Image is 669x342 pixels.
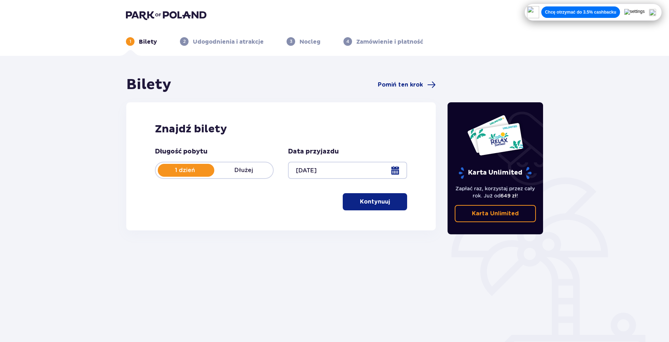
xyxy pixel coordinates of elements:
[287,37,321,46] div: 3Nocleg
[356,38,423,46] p: Zamówienie i płatność
[155,147,207,156] p: Długość pobytu
[126,76,171,94] h1: Bilety
[346,38,349,45] p: 4
[139,38,157,46] p: Bilety
[214,166,273,174] p: Dłużej
[126,10,206,20] img: Park of Poland logo
[343,37,423,46] div: 4Zamówienie i płatność
[126,37,157,46] div: 1Bilety
[455,185,536,199] p: Zapłać raz, korzystaj przez cały rok. Już od !
[360,198,390,206] p: Kontynuuj
[290,38,292,45] p: 3
[378,81,423,89] span: Pomiń ten krok
[288,147,339,156] p: Data przyjazdu
[193,38,264,46] p: Udogodnienia i atrakcje
[472,210,519,218] p: Karta Unlimited
[180,37,264,46] div: 2Udogodnienia i atrakcje
[378,80,436,89] a: Pomiń ten krok
[130,38,131,45] p: 1
[183,38,186,45] p: 2
[455,205,536,222] a: Karta Unlimited
[343,193,407,210] button: Kontynuuj
[299,38,321,46] p: Nocleg
[500,193,517,199] span: 649 zł
[155,122,407,136] h2: Znajdź bilety
[156,166,214,174] p: 1 dzień
[467,114,524,156] img: Dwie karty całoroczne do Suntago z napisem 'UNLIMITED RELAX', na białym tle z tropikalnymi liśćmi...
[458,167,532,179] p: Karta Unlimited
